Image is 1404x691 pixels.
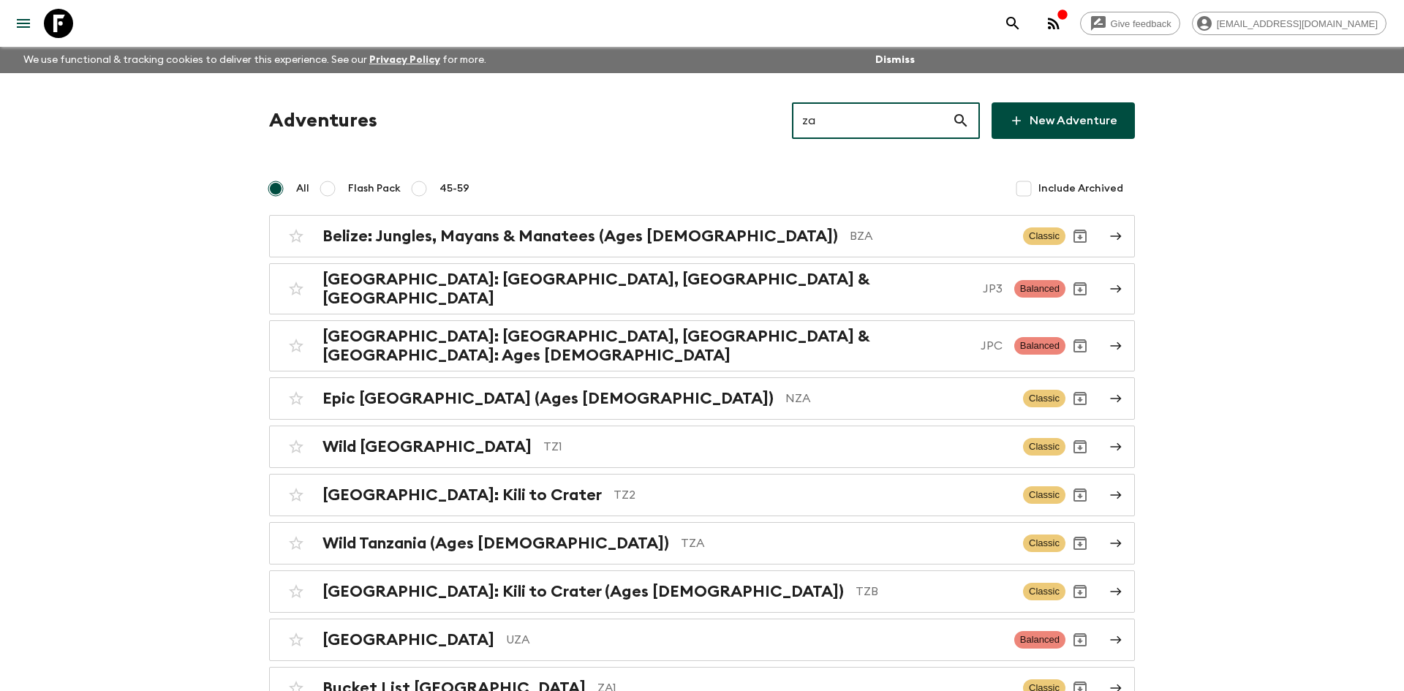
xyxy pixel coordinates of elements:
[1103,18,1180,29] span: Give feedback
[1065,480,1095,510] button: Archive
[18,47,492,73] p: We use functional & tracking cookies to deliver this experience. See our for more.
[269,522,1135,564] a: Wild Tanzania (Ages [DEMOGRAPHIC_DATA])TZAClassicArchive
[792,100,952,141] input: e.g. AR1, Argentina
[296,181,309,196] span: All
[1065,222,1095,251] button: Archive
[9,9,38,38] button: menu
[322,270,971,308] h2: [GEOGRAPHIC_DATA]: [GEOGRAPHIC_DATA], [GEOGRAPHIC_DATA] & [GEOGRAPHIC_DATA]
[1023,227,1065,245] span: Classic
[269,215,1135,257] a: Belize: Jungles, Mayans & Manatees (Ages [DEMOGRAPHIC_DATA])BZAClassicArchive
[872,50,918,70] button: Dismiss
[998,9,1027,38] button: search adventures
[1023,438,1065,456] span: Classic
[681,535,1011,552] p: TZA
[1023,583,1065,600] span: Classic
[269,570,1135,613] a: [GEOGRAPHIC_DATA]: Kili to Crater (Ages [DEMOGRAPHIC_DATA])TZBClassicArchive
[981,337,1003,355] p: JPC
[1192,12,1386,35] div: [EMAIL_ADDRESS][DOMAIN_NAME]
[1023,486,1065,504] span: Classic
[269,619,1135,661] a: [GEOGRAPHIC_DATA]UZABalancedArchive
[1065,529,1095,558] button: Archive
[1065,625,1095,654] button: Archive
[992,102,1135,139] a: New Adventure
[322,437,532,456] h2: Wild [GEOGRAPHIC_DATA]
[1023,535,1065,552] span: Classic
[1065,577,1095,606] button: Archive
[1038,181,1123,196] span: Include Archived
[614,486,1011,504] p: TZ2
[1014,337,1065,355] span: Balanced
[322,630,494,649] h2: [GEOGRAPHIC_DATA]
[322,327,969,365] h2: [GEOGRAPHIC_DATA]: [GEOGRAPHIC_DATA], [GEOGRAPHIC_DATA] & [GEOGRAPHIC_DATA]: Ages [DEMOGRAPHIC_DATA]
[1023,390,1065,407] span: Classic
[506,631,1003,649] p: UZA
[269,474,1135,516] a: [GEOGRAPHIC_DATA]: Kili to CraterTZ2ClassicArchive
[850,227,1011,245] p: BZA
[269,263,1135,314] a: [GEOGRAPHIC_DATA]: [GEOGRAPHIC_DATA], [GEOGRAPHIC_DATA] & [GEOGRAPHIC_DATA]JP3BalancedArchive
[322,389,774,408] h2: Epic [GEOGRAPHIC_DATA] (Ages [DEMOGRAPHIC_DATA])
[348,181,401,196] span: Flash Pack
[1065,274,1095,303] button: Archive
[322,486,602,505] h2: [GEOGRAPHIC_DATA]: Kili to Crater
[269,426,1135,468] a: Wild [GEOGRAPHIC_DATA]TZ1ClassicArchive
[856,583,1011,600] p: TZB
[369,55,440,65] a: Privacy Policy
[1080,12,1180,35] a: Give feedback
[1065,384,1095,413] button: Archive
[1014,631,1065,649] span: Balanced
[269,106,377,135] h1: Adventures
[269,377,1135,420] a: Epic [GEOGRAPHIC_DATA] (Ages [DEMOGRAPHIC_DATA])NZAClassicArchive
[1014,280,1065,298] span: Balanced
[543,438,1011,456] p: TZ1
[1209,18,1386,29] span: [EMAIL_ADDRESS][DOMAIN_NAME]
[983,280,1003,298] p: JP3
[322,534,669,553] h2: Wild Tanzania (Ages [DEMOGRAPHIC_DATA])
[322,582,844,601] h2: [GEOGRAPHIC_DATA]: Kili to Crater (Ages [DEMOGRAPHIC_DATA])
[1065,331,1095,360] button: Archive
[785,390,1011,407] p: NZA
[439,181,469,196] span: 45-59
[1065,432,1095,461] button: Archive
[322,227,838,246] h2: Belize: Jungles, Mayans & Manatees (Ages [DEMOGRAPHIC_DATA])
[269,320,1135,371] a: [GEOGRAPHIC_DATA]: [GEOGRAPHIC_DATA], [GEOGRAPHIC_DATA] & [GEOGRAPHIC_DATA]: Ages [DEMOGRAPHIC_DA...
